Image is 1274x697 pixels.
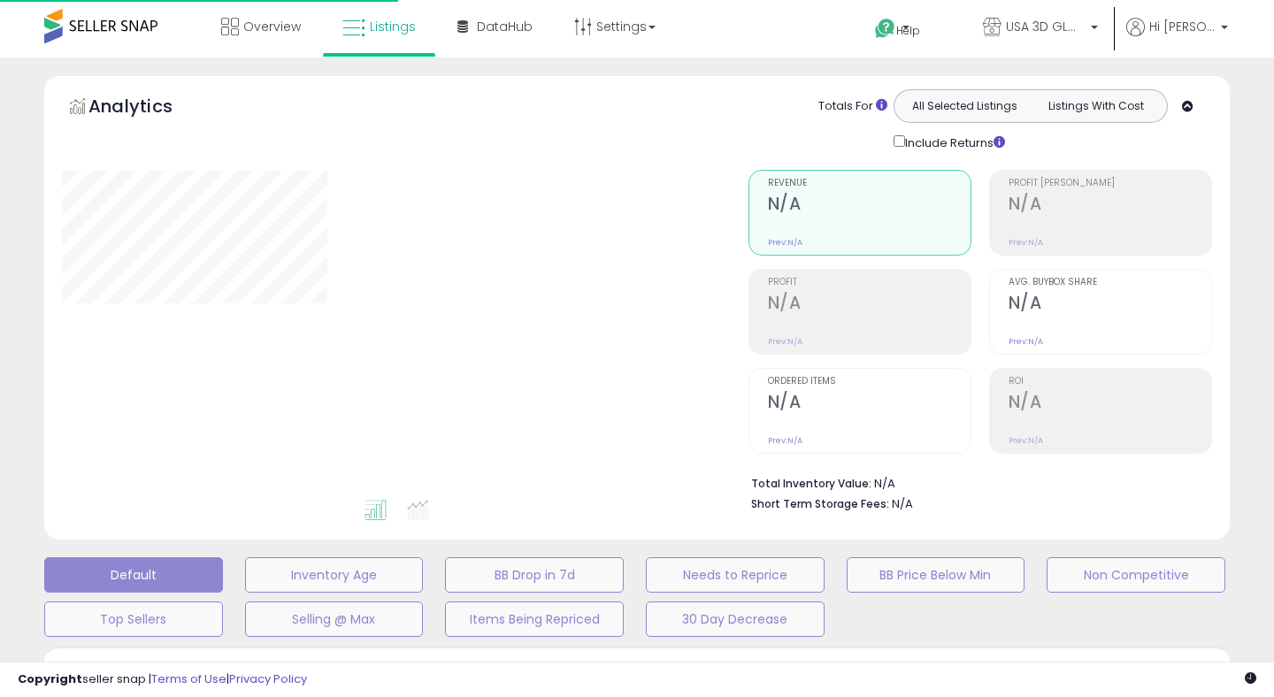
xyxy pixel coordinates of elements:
h2: N/A [768,194,971,218]
span: Profit [PERSON_NAME] [1009,179,1211,188]
small: Prev: N/A [768,336,802,347]
span: N/A [892,495,913,512]
small: Prev: N/A [768,435,802,446]
div: seller snap | | [18,671,307,688]
h2: N/A [1009,392,1211,416]
span: Ordered Items [768,377,971,387]
div: Totals For [818,98,887,115]
h5: Analytics [88,94,207,123]
span: Listings [370,18,416,35]
div: Include Returns [880,132,1026,152]
h2: N/A [768,293,971,317]
span: Avg. Buybox Share [1009,278,1211,287]
h2: N/A [1009,293,1211,317]
button: 30 Day Decrease [646,601,825,637]
button: All Selected Listings [899,95,1031,118]
span: DataHub [477,18,533,35]
strong: Copyright [18,670,82,687]
b: Short Term Storage Fees: [751,496,889,511]
a: Hi [PERSON_NAME] [1126,18,1228,57]
button: BB Drop in 7d [445,557,624,593]
button: Non Competitive [1047,557,1225,593]
b: Total Inventory Value: [751,476,871,491]
span: ROI [1009,377,1211,387]
button: Default [44,557,223,593]
button: Listings With Cost [1030,95,1162,118]
h2: N/A [1009,194,1211,218]
h2: N/A [768,392,971,416]
button: Inventory Age [245,557,424,593]
button: Top Sellers [44,601,223,637]
li: N/A [751,471,1199,493]
small: Prev: N/A [1009,435,1043,446]
span: Hi [PERSON_NAME] [1149,18,1216,35]
span: Revenue [768,179,971,188]
span: Overview [243,18,301,35]
span: USA 3D GLOBAL [1006,18,1086,35]
a: Help [861,4,955,57]
button: Selling @ Max [245,601,424,637]
span: Profit [768,278,971,287]
button: Needs to Reprice [646,557,825,593]
i: Get Help [874,18,896,40]
small: Prev: N/A [768,237,802,248]
span: Help [896,23,920,38]
small: Prev: N/A [1009,336,1043,347]
button: Items Being Repriced [445,601,624,637]
small: Prev: N/A [1009,237,1043,248]
button: BB Price Below Min [847,557,1025,593]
